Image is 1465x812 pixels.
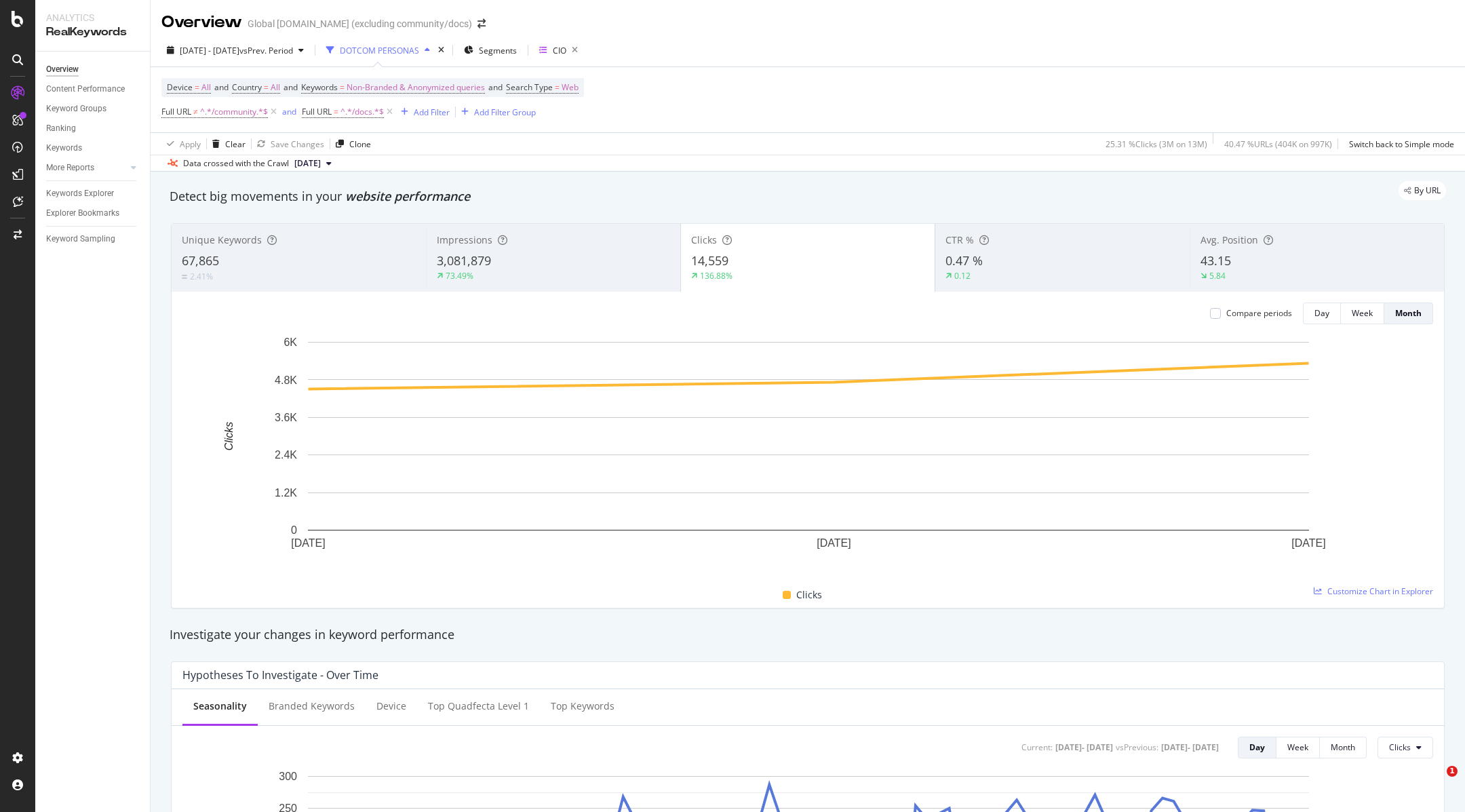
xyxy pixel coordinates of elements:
a: Ranking [46,121,140,136]
button: Segments [458,39,522,61]
div: 40.47 % URLs ( 404K on 997K ) [1224,138,1332,150]
a: Keywords Explorer [46,187,140,201]
text: 300 [279,771,297,782]
button: Apply [161,133,201,155]
span: Full URL [302,106,332,117]
span: [DATE] - [DATE] [180,45,239,56]
div: Branded Keywords [269,699,355,713]
span: 3,081,879 [437,252,491,269]
div: Top Keywords [551,699,614,713]
button: and [282,105,296,118]
span: = [555,81,560,93]
div: Explorer Bookmarks [46,206,119,220]
div: DOTCOM PERSONAS [340,45,419,56]
span: and [488,81,503,93]
span: 67,865 [182,252,219,269]
button: Add Filter Group [456,104,536,120]
div: Keywords Explorer [46,187,114,201]
button: Switch back to Simple mode [1344,133,1454,155]
div: Overview [46,62,79,77]
span: ≠ [193,106,198,117]
span: = [340,81,345,93]
div: Month [1395,307,1422,319]
button: Clicks [1378,737,1433,758]
div: 136.88% [700,270,732,282]
div: Keyword Groups [46,102,106,116]
div: Week [1287,741,1308,753]
img: Equal [182,275,187,279]
div: Save Changes [271,138,324,150]
button: Week [1341,303,1384,324]
span: and [214,81,229,93]
text: 1.2K [275,487,297,499]
text: 6K [284,336,297,348]
div: Add Filter [414,107,450,118]
div: Apply [180,138,201,150]
a: Keywords [46,141,140,155]
div: Ranking [46,121,76,136]
span: Clicks [691,233,717,246]
button: [DATE] [289,155,337,172]
button: Clear [207,133,246,155]
button: Add Filter [395,104,450,120]
a: Overview [46,62,140,77]
div: Seasonality [193,699,247,713]
span: = [334,106,338,117]
div: Keywords [46,141,82,155]
div: Data crossed with the Crawl [183,157,289,170]
div: Switch back to Simple mode [1349,138,1454,150]
button: CIO [534,39,583,61]
div: CIO [553,45,566,56]
button: Save Changes [252,133,324,155]
span: CTR % [945,233,974,246]
div: Clear [225,138,246,150]
a: More Reports [46,161,127,175]
div: Clone [349,138,371,150]
div: 5.84 [1209,270,1226,282]
span: = [195,81,199,93]
div: arrow-right-arrow-left [477,19,486,28]
text: 0 [291,524,297,536]
a: Customize Chart in Explorer [1314,585,1433,597]
div: and [282,106,296,117]
div: 2.41% [190,271,213,282]
button: Day [1238,737,1276,758]
text: [DATE] [291,537,325,549]
div: Compare periods [1226,307,1292,319]
div: Day [1314,307,1329,319]
button: Week [1276,737,1320,758]
span: Impressions [437,233,492,246]
span: All [271,78,280,97]
div: Analytics [46,11,139,24]
div: Content Performance [46,82,125,96]
span: 2025 Mar. 29th [294,157,321,170]
svg: A chart. [182,335,1434,571]
span: Web [562,78,579,97]
span: Avg. Position [1200,233,1258,246]
div: Day [1249,741,1265,753]
span: Country [232,81,262,93]
a: Content Performance [46,82,140,96]
span: Segments [479,45,517,56]
span: Clicks [796,587,822,603]
span: 1 [1447,766,1458,777]
iframe: Intercom live chat [1419,766,1451,798]
span: Device [167,81,193,93]
span: 14,559 [691,252,728,269]
div: 0.12 [954,270,971,282]
span: Non-Branded & Anonymized queries [347,78,485,97]
button: [DATE] - [DATE]vsPrev. Period [161,39,309,61]
div: Current: [1021,741,1053,753]
text: 3.6K [275,412,297,423]
text: Clicks [223,422,235,451]
span: = [264,81,269,93]
div: Month [1331,741,1355,753]
div: [DATE] - [DATE] [1161,741,1219,753]
span: ^.*/docs.*$ [340,102,384,121]
span: Keywords [301,81,338,93]
div: Keyword Sampling [46,232,115,246]
div: Overview [161,11,242,34]
a: Explorer Bookmarks [46,206,140,220]
div: Device [376,699,406,713]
